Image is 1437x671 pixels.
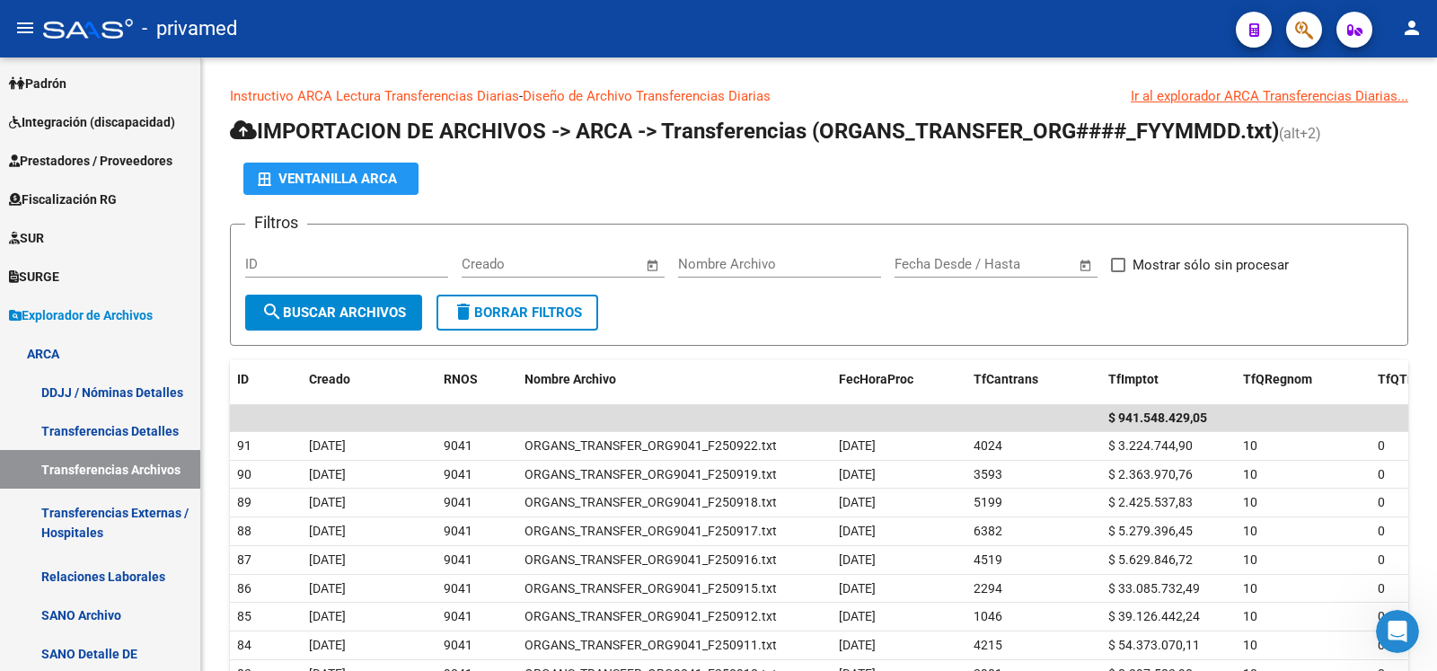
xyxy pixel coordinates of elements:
span: [DATE] [309,467,346,481]
datatable-header-cell: ID [230,360,302,399]
span: Borrar Filtros [453,305,582,321]
datatable-header-cell: Creado [302,360,436,399]
mat-icon: delete [453,301,474,322]
span: [DATE] [839,438,876,453]
input: Fecha inicio [462,256,534,272]
span: IMPORTACION DE ARCHIVOS -> ARCA -> Transferencias (ORGANS_TRANSFER_ORG####_FYYMMDD.txt) [230,119,1279,144]
span: 84 [237,638,251,652]
span: Nombre Archivo [525,372,616,386]
span: Mostrar sólo sin procesar [1133,254,1289,276]
span: [DATE] [309,438,346,453]
span: 10 [1243,524,1257,538]
iframe: Intercom live chat [1376,610,1419,653]
datatable-header-cell: TfImptot [1101,360,1236,399]
span: 9041 [444,495,472,509]
span: ID [237,372,249,386]
span: Prestadores / Proveedores [9,151,172,171]
span: $ 5.629.846,72 [1108,552,1193,567]
span: 91 [237,438,251,453]
span: ORGANS_TRANSFER_ORG9041_F250917.txt [525,524,777,538]
span: ORGANS_TRANSFER_ORG9041_F250912.txt [525,609,777,623]
span: [DATE] [309,524,346,538]
span: TfQRegnom [1243,372,1312,386]
span: [DATE] [309,552,346,567]
mat-icon: person [1401,17,1423,39]
datatable-header-cell: TfQRegnom [1236,360,1371,399]
span: [DATE] [839,581,876,596]
span: 0 [1378,552,1385,567]
span: (alt+2) [1279,125,1321,142]
span: 0 [1378,495,1385,509]
input: Fecha inicio [895,256,967,272]
h3: Filtros [245,210,307,235]
span: Buscar Archivos [261,305,406,321]
datatable-header-cell: Nombre Archivo [517,360,832,399]
datatable-header-cell: FecHoraProc [832,360,966,399]
span: $ 3.224.744,90 [1108,438,1193,453]
button: Open calendar [1076,255,1097,276]
span: 88 [237,524,251,538]
span: 0 [1378,438,1385,453]
span: 9041 [444,438,472,453]
span: [DATE] [839,467,876,481]
span: RNOS [444,372,478,386]
span: 4519 [974,552,1002,567]
span: 4024 [974,438,1002,453]
span: 89 [237,495,251,509]
span: 0 [1378,467,1385,481]
span: SUR [9,228,44,248]
span: [DATE] [839,495,876,509]
span: 85 [237,609,251,623]
span: 10 [1243,581,1257,596]
span: Integración (discapacidad) [9,112,175,132]
span: 0 [1378,524,1385,538]
span: 6382 [974,524,1002,538]
span: TfImptot [1108,372,1159,386]
span: 90 [237,467,251,481]
span: 9041 [444,581,472,596]
div: Ir al explorador ARCA Transferencias Diarias... [1131,86,1408,106]
div: Ventanilla ARCA [258,163,404,195]
span: 10 [1243,495,1257,509]
span: [DATE] [309,495,346,509]
span: 10 [1243,467,1257,481]
span: $ 2.363.970,76 [1108,467,1193,481]
span: SURGE [9,267,59,287]
span: 10 [1243,638,1257,652]
datatable-header-cell: RNOS [436,360,517,399]
span: $ 5.279.396,45 [1108,524,1193,538]
span: 9041 [444,609,472,623]
button: Borrar Filtros [436,295,598,331]
span: 1046 [974,609,1002,623]
span: [DATE] [309,638,346,652]
span: ORGANS_TRANSFER_ORG9041_F250919.txt [525,467,777,481]
span: [DATE] [839,638,876,652]
span: [DATE] [839,524,876,538]
span: 5199 [974,495,1002,509]
span: 9041 [444,467,472,481]
span: 4215 [974,638,1002,652]
span: 3593 [974,467,1002,481]
span: $ 54.373.070,11 [1108,638,1200,652]
span: 10 [1243,609,1257,623]
span: [DATE] [839,552,876,567]
span: 10 [1243,438,1257,453]
span: 10 [1243,552,1257,567]
datatable-header-cell: TfCantrans [966,360,1101,399]
input: Fecha fin [551,256,638,272]
span: 9041 [444,638,472,652]
span: $ 33.085.732,49 [1108,581,1200,596]
a: Diseño de Archivo Transferencias Diarias [523,88,771,104]
span: FecHoraProc [839,372,913,386]
button: Buscar Archivos [245,295,422,331]
span: 86 [237,581,251,596]
span: 87 [237,552,251,567]
span: Explorador de Archivos [9,305,153,325]
span: ORGANS_TRANSFER_ORG9041_F250922.txt [525,438,777,453]
mat-icon: menu [14,17,36,39]
span: 9041 [444,552,472,567]
span: ORGANS_TRANSFER_ORG9041_F250916.txt [525,552,777,567]
a: Instructivo ARCA Lectura Transferencias Diarias [230,88,519,104]
span: $ 941.548.429,05 [1108,411,1207,425]
span: ORGANS_TRANSFER_ORG9041_F250911.txt [525,638,777,652]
